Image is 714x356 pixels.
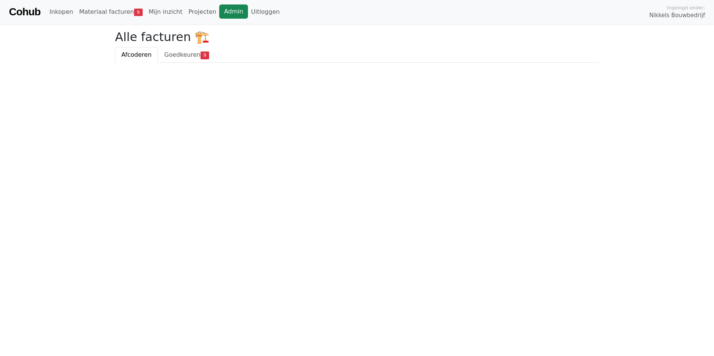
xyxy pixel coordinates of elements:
a: Inkopen [46,4,76,19]
a: Admin [219,4,248,19]
a: Materiaal facturen9 [76,4,146,19]
span: 9 [201,51,209,59]
span: Afcoderen [121,51,152,58]
a: Uitloggen [248,4,283,19]
a: Cohub [9,3,40,21]
h2: Alle facturen 🏗️ [115,30,599,44]
a: Mijn inzicht [146,4,186,19]
span: Goedkeuren [164,51,201,58]
a: Goedkeuren9 [158,47,215,63]
span: Ingelogd onder: [667,4,705,11]
a: Afcoderen [115,47,158,63]
span: Nikkels Bouwbedrijf [649,11,705,20]
a: Projecten [185,4,219,19]
span: 9 [134,9,143,16]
